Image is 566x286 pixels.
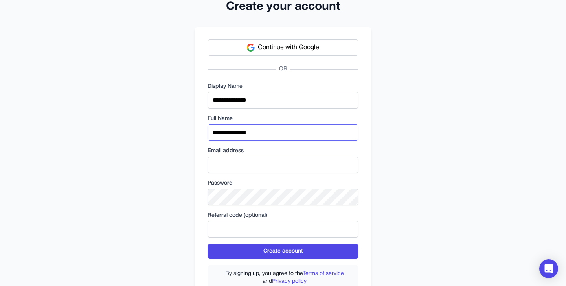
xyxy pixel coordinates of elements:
label: Email address [208,147,358,155]
label: Referral code (optional) [208,212,358,220]
a: Terms of service [303,271,344,276]
label: By signing up, you agree to the and [215,270,354,286]
button: Create account [208,244,358,259]
label: Full Name [208,115,358,123]
label: Display Name [208,83,358,90]
label: Password [208,179,358,187]
div: Open Intercom Messenger [539,259,558,278]
button: Continue with Google [208,39,358,56]
span: OR [276,65,290,73]
a: Privacy policy [272,279,307,284]
span: Continue with Google [258,43,319,52]
img: Google [247,44,255,52]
